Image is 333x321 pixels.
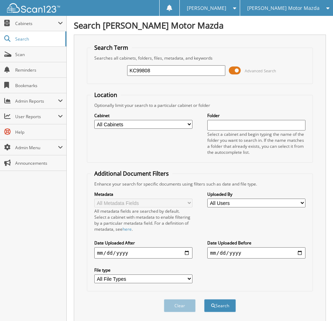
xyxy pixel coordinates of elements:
[15,67,63,73] span: Reminders
[15,83,63,89] span: Bookmarks
[91,55,309,61] div: Searches all cabinets, folders, files, metadata, and keywords
[91,91,121,99] legend: Location
[298,287,333,321] iframe: Chat Widget
[94,113,192,119] label: Cabinet
[15,160,63,166] span: Announcements
[15,145,58,151] span: Admin Menu
[207,240,305,246] label: Date Uploaded Before
[94,247,192,259] input: start
[15,114,58,120] span: User Reports
[94,191,192,197] label: Metadata
[91,102,309,108] div: Optionally limit your search to a particular cabinet or folder
[94,208,192,232] div: All metadata fields are searched by default. Select a cabinet with metadata to enable filtering b...
[164,299,196,312] button: Clear
[94,267,192,273] label: File type
[91,44,132,52] legend: Search Term
[15,20,58,26] span: Cabinets
[187,6,226,10] span: [PERSON_NAME]
[15,36,62,42] span: Search
[207,191,305,197] label: Uploaded By
[74,19,326,31] h1: Search [PERSON_NAME] Motor Mazda
[247,6,320,10] span: [PERSON_NAME] Motor Mazda
[207,131,305,155] div: Select a cabinet and begin typing the name of the folder you want to search in. If the name match...
[123,226,132,232] a: here
[7,3,60,13] img: scan123-logo-white.svg
[204,299,236,312] button: Search
[245,68,276,73] span: Advanced Search
[15,98,58,104] span: Admin Reports
[15,52,63,57] span: Scan
[207,113,305,119] label: Folder
[207,247,305,259] input: end
[91,181,309,187] div: Enhance your search for specific documents using filters such as date and file type.
[94,240,192,246] label: Date Uploaded After
[15,129,63,135] span: Help
[91,170,172,177] legend: Additional Document Filters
